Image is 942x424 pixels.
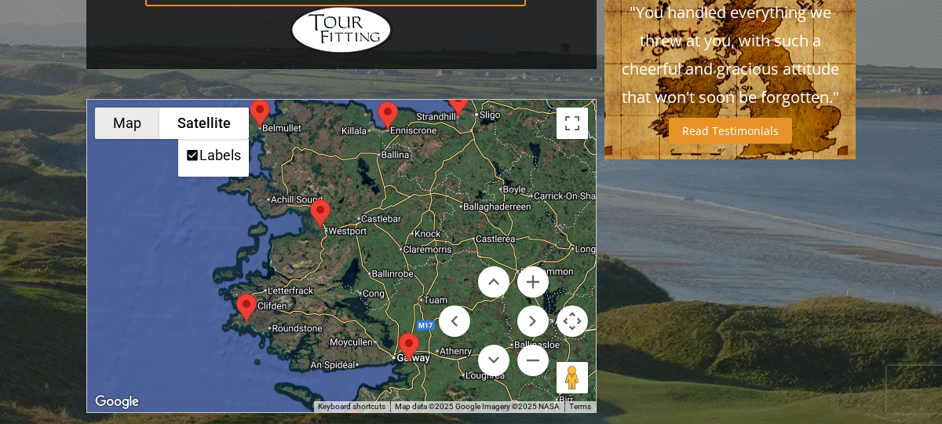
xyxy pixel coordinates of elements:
[557,108,588,139] button: Toggle fullscreen view
[91,392,143,412] img: Google
[395,402,560,411] span: Map data ©2025 Google Imagery ©2025 NASA
[517,305,549,337] button: Move right
[159,108,249,139] button: Show satellite imagery
[180,141,247,169] li: Labels
[439,305,470,337] button: Move left
[478,266,509,298] button: Move up
[178,139,249,177] ul: Show satellite imagery
[290,6,392,53] img: Hidden Links
[91,392,143,412] a: Open this area in Google Maps (opens a new window)
[478,345,509,376] button: Move down
[557,305,588,337] button: Map camera controls
[199,147,241,163] label: Labels
[517,266,549,298] button: Zoom in
[318,401,385,412] button: Keyboard shortcuts
[95,108,159,139] button: Show street map
[557,362,588,393] button: Drag Pegman onto the map to open Street View
[517,345,549,376] button: Zoom out
[669,118,792,144] a: Read Testimonials
[569,402,591,411] a: Terms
